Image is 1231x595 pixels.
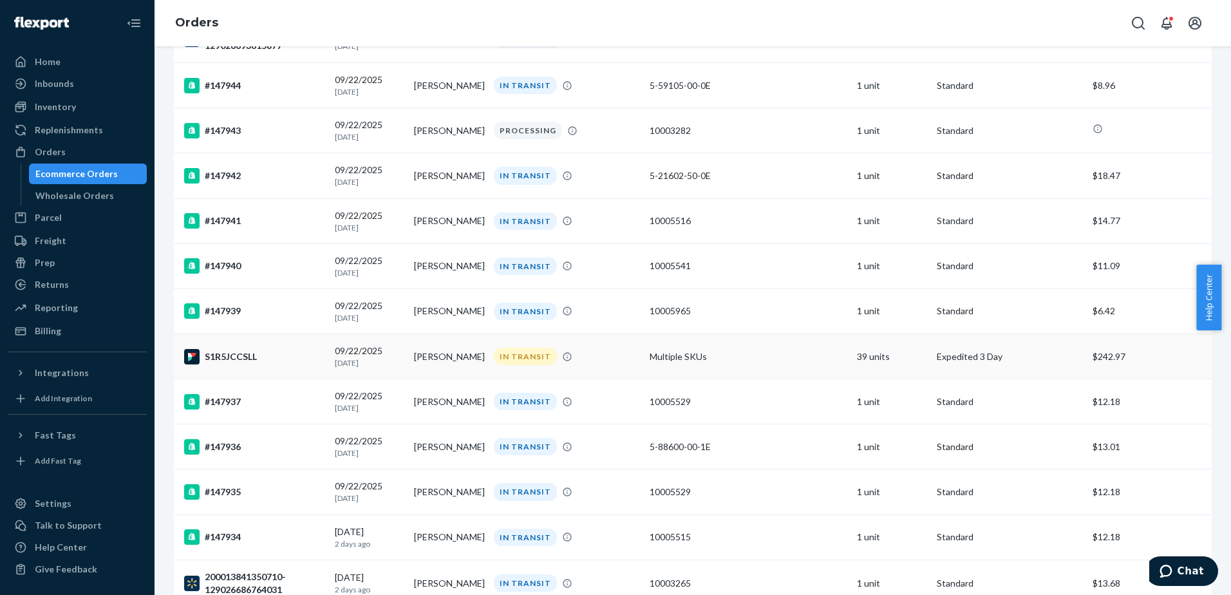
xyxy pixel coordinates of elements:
a: Returns [8,274,147,295]
div: 10005515 [650,531,847,543]
div: #147941 [184,213,324,229]
div: Parcel [35,211,62,224]
div: Replenishments [35,124,103,137]
td: 1 unit [852,379,932,424]
td: [PERSON_NAME] [409,424,489,469]
button: Open account menu [1182,10,1208,36]
div: Returns [35,278,69,291]
td: 1 unit [852,469,932,515]
td: 1 unit [852,63,932,108]
div: IN TRANSIT [494,167,557,184]
p: [DATE] [335,176,404,187]
div: 09/22/2025 [335,209,404,233]
td: 1 unit [852,515,932,560]
td: $8.96 [1087,63,1212,108]
div: Add Integration [35,393,92,404]
div: #147944 [184,78,324,93]
div: IN TRANSIT [494,348,557,365]
a: Settings [8,493,147,514]
td: $242.97 [1087,334,1212,379]
p: [DATE] [335,222,404,233]
div: 10005541 [650,260,847,272]
div: 09/22/2025 [335,164,404,187]
td: 1 unit [852,153,932,198]
div: IN TRANSIT [494,303,557,320]
div: Give Feedback [35,563,97,576]
a: Parcel [8,207,147,228]
button: Open Search Box [1125,10,1151,36]
div: Freight [35,234,66,247]
img: Flexport logo [14,17,69,30]
div: #147937 [184,394,324,410]
button: Integrations [8,363,147,383]
td: $12.18 [1087,379,1212,424]
button: Talk to Support [8,515,147,536]
a: Inbounds [8,73,147,94]
p: 2 days ago [335,584,404,595]
div: 5-88600-00-1E [650,440,847,453]
div: #147939 [184,303,324,319]
td: 39 units [852,334,932,379]
td: [PERSON_NAME] [409,63,489,108]
div: 09/22/2025 [335,390,404,413]
div: 09/22/2025 [335,73,404,97]
td: 1 unit [852,424,932,469]
td: $11.09 [1087,243,1212,288]
p: Standard [937,531,1082,543]
td: [PERSON_NAME] [409,334,489,379]
div: IN TRANSIT [494,574,557,592]
div: [DATE] [335,571,404,595]
p: Standard [937,79,1082,92]
a: Orders [175,15,218,30]
p: Standard [937,214,1082,227]
div: #147936 [184,439,324,455]
td: Multiple SKUs [644,334,852,379]
td: $12.18 [1087,515,1212,560]
div: Ecommerce Orders [35,167,118,180]
td: [PERSON_NAME] [409,108,489,153]
div: 5-59105-00-0E [650,79,847,92]
div: PROCESSING [494,122,562,139]
p: Expedited 3 Day [937,350,1082,363]
div: Help Center [35,541,87,554]
div: IN TRANSIT [494,483,557,500]
p: Standard [937,124,1082,137]
td: [PERSON_NAME] [409,288,489,334]
div: 10003282 [650,124,847,137]
td: $13.01 [1087,424,1212,469]
button: Fast Tags [8,425,147,446]
td: [PERSON_NAME] [409,243,489,288]
td: 1 unit [852,243,932,288]
div: #147934 [184,529,324,545]
p: 2 days ago [335,538,404,549]
p: [DATE] [335,357,404,368]
div: Inventory [35,100,76,113]
div: IN TRANSIT [494,529,557,546]
td: 1 unit [852,198,932,243]
td: [PERSON_NAME] [409,515,489,560]
a: Inventory [8,97,147,117]
div: [DATE] [335,525,404,549]
button: Open notifications [1154,10,1179,36]
p: Standard [937,440,1082,453]
div: IN TRANSIT [494,77,557,94]
a: Reporting [8,297,147,318]
button: Give Feedback [8,559,147,580]
div: Add Fast Tag [35,455,81,466]
div: Orders [35,146,66,158]
iframe: Opens a widget where you can chat to one of our agents [1149,556,1218,589]
td: 1 unit [852,108,932,153]
a: Replenishments [8,120,147,140]
p: Standard [937,577,1082,590]
p: [DATE] [335,402,404,413]
p: Standard [937,305,1082,317]
p: Standard [937,260,1082,272]
div: 09/22/2025 [335,118,404,142]
button: Help Center [1196,265,1221,330]
p: Standard [937,486,1082,498]
div: #147940 [184,258,324,274]
a: Ecommerce Orders [29,164,147,184]
td: $18.47 [1087,153,1212,198]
